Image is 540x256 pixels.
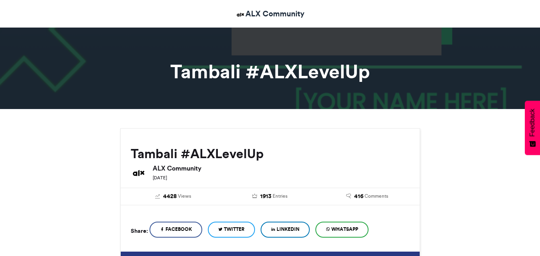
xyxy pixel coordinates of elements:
[131,226,148,236] h5: Share:
[178,192,191,200] span: Views
[149,222,202,238] a: Facebook
[354,192,363,201] span: 416
[208,222,255,238] a: Twitter
[153,175,167,181] small: [DATE]
[365,192,388,200] span: Comments
[48,62,492,81] h1: Tambali #ALXLevelUp
[235,8,305,20] a: ALX Community
[131,192,216,201] a: 4428 Views
[131,165,147,181] img: ALX Community
[165,226,192,233] span: Facebook
[331,226,358,233] span: WhatsApp
[235,10,245,20] img: ALX Community
[163,192,177,201] span: 4428
[153,165,410,171] h6: ALX Community
[525,101,540,155] button: Feedback - Show survey
[224,226,245,233] span: Twitter
[315,222,369,238] a: WhatsApp
[131,147,410,161] h2: Tambali #ALXLevelUp
[227,192,313,201] a: 1913 Entries
[277,226,299,233] span: LinkedIn
[261,222,310,238] a: LinkedIn
[529,109,536,137] span: Feedback
[273,192,287,200] span: Entries
[260,192,271,201] span: 1913
[325,192,410,201] a: 416 Comments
